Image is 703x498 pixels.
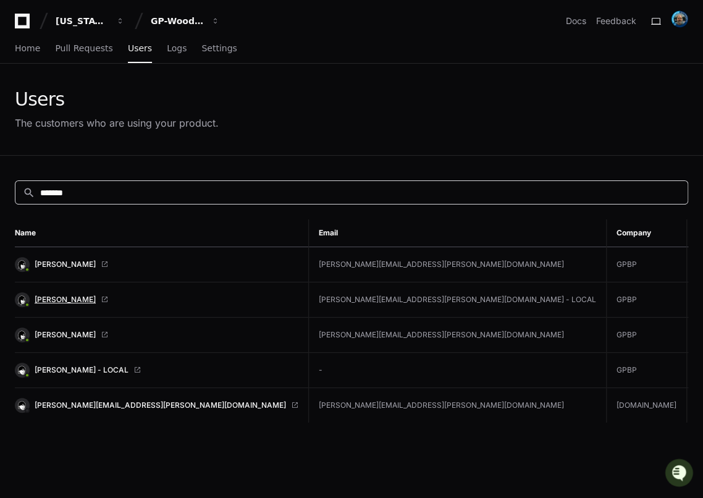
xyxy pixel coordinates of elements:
td: GPBP [607,282,687,318]
img: 11.svg [16,329,28,340]
img: PlayerZero [12,12,37,37]
span: [DATE] [109,166,135,175]
td: - [309,353,607,388]
img: 1756235613930-3d25f9e4-fa56-45dd-b3ad-e072dfbd1548 [25,166,35,176]
a: Settings [201,35,237,63]
div: The customers who are using your product. [15,116,219,130]
td: GPBP [607,247,687,282]
img: 11.svg [16,258,28,270]
button: GP-WoodDuck 2.0 [146,10,225,32]
button: [US_STATE] Pacific [51,10,130,32]
iframe: Open customer support [663,457,697,491]
mat-icon: search [23,187,35,199]
span: Settings [201,44,237,52]
img: 1.svg [16,364,28,376]
div: Past conversations [12,135,83,145]
th: Name [15,219,309,247]
img: 1756235613930-3d25f9e4-fa56-45dd-b3ad-e072dfbd1548 [12,92,35,114]
span: [PERSON_NAME] [35,330,96,340]
th: Email [309,219,607,247]
span: • [103,166,107,175]
div: Users [15,88,219,111]
a: Docs [566,15,586,27]
td: [PERSON_NAME][EMAIL_ADDRESS][PERSON_NAME][DOMAIN_NAME] [309,318,607,353]
span: Logs [167,44,187,52]
div: GP-WoodDuck 2.0 [151,15,204,27]
div: [US_STATE] Pacific [56,15,109,27]
td: [PERSON_NAME][EMAIL_ADDRESS][PERSON_NAME][DOMAIN_NAME] - LOCAL [309,282,607,318]
a: [PERSON_NAME] [15,257,298,272]
span: [PERSON_NAME] [35,260,96,269]
span: Pull Requests [55,44,112,52]
td: GPBP [607,318,687,353]
a: [PERSON_NAME] - LOCAL [15,363,298,378]
a: Logs [167,35,187,63]
a: [PERSON_NAME][EMAIL_ADDRESS][PERSON_NAME][DOMAIN_NAME] [15,398,298,413]
img: 1.svg [16,399,28,411]
img: 7521149027303_d2c55a7ec3fe4098c2f6_72.png [26,92,48,114]
button: Feedback [596,15,636,27]
span: [PERSON_NAME][EMAIL_ADDRESS][PERSON_NAME][DOMAIN_NAME] [35,400,286,410]
img: avatar [671,11,688,28]
div: We're available if you need us! [56,104,170,114]
img: 11.svg [16,293,28,305]
span: Users [128,44,152,52]
td: GPBP [607,353,687,388]
span: [PERSON_NAME] [35,295,96,305]
button: See all [192,132,225,147]
span: [PERSON_NAME] - LOCAL [35,365,128,375]
div: Start new chat [56,92,203,104]
span: Pylon [123,193,149,203]
div: Welcome [12,49,225,69]
a: [PERSON_NAME] [15,292,298,307]
td: [DOMAIN_NAME] [607,388,687,423]
span: [PERSON_NAME] [38,166,100,175]
a: [PERSON_NAME] [15,327,298,342]
a: Home [15,35,40,63]
td: [PERSON_NAME][EMAIL_ADDRESS][PERSON_NAME][DOMAIN_NAME] [309,388,607,423]
span: Home [15,44,40,52]
button: Start new chat [210,96,225,111]
a: Users [128,35,152,63]
a: Powered byPylon [87,193,149,203]
a: Pull Requests [55,35,112,63]
th: Company [607,219,687,247]
img: Matt Kasner [12,154,32,174]
td: [PERSON_NAME][EMAIL_ADDRESS][PERSON_NAME][DOMAIN_NAME] [309,247,607,282]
